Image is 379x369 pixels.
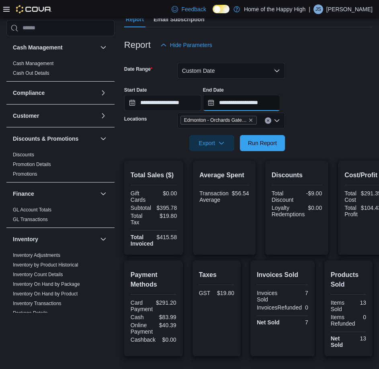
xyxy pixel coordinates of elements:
[13,43,97,51] button: Cash Management
[298,190,322,197] div: -$9.00
[13,207,51,213] a: GL Account Totals
[199,270,234,280] h2: Taxes
[13,310,48,316] a: Package Details
[124,95,201,111] input: Press the down key to open a popover containing a calendar.
[313,4,323,14] div: Jesse Singh
[154,11,205,27] span: Email Subscription
[331,299,347,312] div: Items Sold
[124,40,151,50] h3: Report
[344,190,358,203] div: Total Cost
[98,134,108,143] button: Discounts & Promotions
[284,319,308,326] div: 7
[156,299,176,306] div: $291.20
[13,60,53,67] span: Cash Management
[257,304,302,311] div: InvoicesRefunded
[98,234,108,244] button: Inventory
[13,112,97,120] button: Customer
[272,205,305,217] div: Loyalty Redemptions
[181,5,206,13] span: Feedback
[131,190,152,203] div: Gift Cards
[13,89,45,97] h3: Compliance
[6,205,115,228] div: Finance
[13,190,97,198] button: Finance
[13,252,60,258] span: Inventory Adjustments
[248,139,277,147] span: Run Report
[203,95,280,111] input: Press the down key to open a popover containing a calendar.
[13,135,97,143] button: Discounts & Promotions
[13,89,97,97] button: Compliance
[331,270,366,289] h2: Products Sold
[13,301,61,306] a: Inventory Transactions
[189,135,234,151] button: Export
[257,290,281,303] div: Invoices Sold
[126,11,144,27] span: Report
[131,299,153,312] div: Card Payment
[13,112,39,120] h3: Customer
[305,304,308,311] div: 0
[131,322,153,335] div: Online Payment
[131,234,154,247] strong: Total Invoiced
[13,291,78,297] span: Inventory On Hand by Product
[13,152,34,158] a: Discounts
[98,189,108,199] button: Finance
[98,111,108,121] button: Customer
[131,270,176,289] h2: Payment Methods
[265,117,271,124] button: Clear input
[124,87,147,93] label: Start Date
[194,135,229,151] span: Export
[131,336,156,343] div: Cashback
[244,4,305,14] p: Home of the Happy High
[6,59,115,81] div: Cash Management
[13,281,80,287] span: Inventory On Hand by Package
[131,205,152,211] div: Subtotal
[157,37,215,53] button: Hide Parameters
[272,190,295,203] div: Total Discount
[217,290,234,296] div: $19.80
[13,217,48,222] a: GL Transactions
[315,4,321,14] span: JS
[124,116,147,122] label: Locations
[13,70,49,76] a: Cash Out Details
[131,213,152,225] div: Total Tax
[13,171,37,177] a: Promotions
[13,310,48,316] span: Package Details
[170,41,212,49] span: Hide Parameters
[13,190,34,198] h3: Finance
[131,314,152,320] div: Cash
[13,162,51,167] a: Promotion Details
[124,66,153,72] label: Date Range
[168,1,209,17] a: Feedback
[331,314,355,327] div: Items Refunded
[344,205,358,217] div: Total Profit
[203,87,224,93] label: End Date
[13,262,78,268] a: Inventory by Product Historical
[13,281,80,287] a: Inventory On Hand by Package
[272,170,322,180] h2: Discounts
[199,170,249,180] h2: Average Spent
[155,190,177,197] div: $0.00
[13,61,53,66] a: Cash Management
[98,43,108,52] button: Cash Management
[308,205,322,211] div: $0.00
[98,88,108,98] button: Compliance
[180,116,257,125] span: Edmonton - Orchards Gate - Fire & Flower
[213,5,229,13] input: Dark Mode
[199,190,229,203] div: Transaction Average
[199,290,214,296] div: GST
[232,190,249,197] div: $56.54
[16,5,52,13] img: Cova
[350,335,366,342] div: 13
[331,335,343,348] strong: Net Sold
[13,161,51,168] span: Promotion Details
[13,135,78,143] h3: Discounts & Promotions
[358,314,366,320] div: 0
[13,271,63,278] span: Inventory Count Details
[248,118,253,123] button: Remove Edmonton - Orchards Gate - Fire & Flower from selection in this group
[284,290,308,296] div: 7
